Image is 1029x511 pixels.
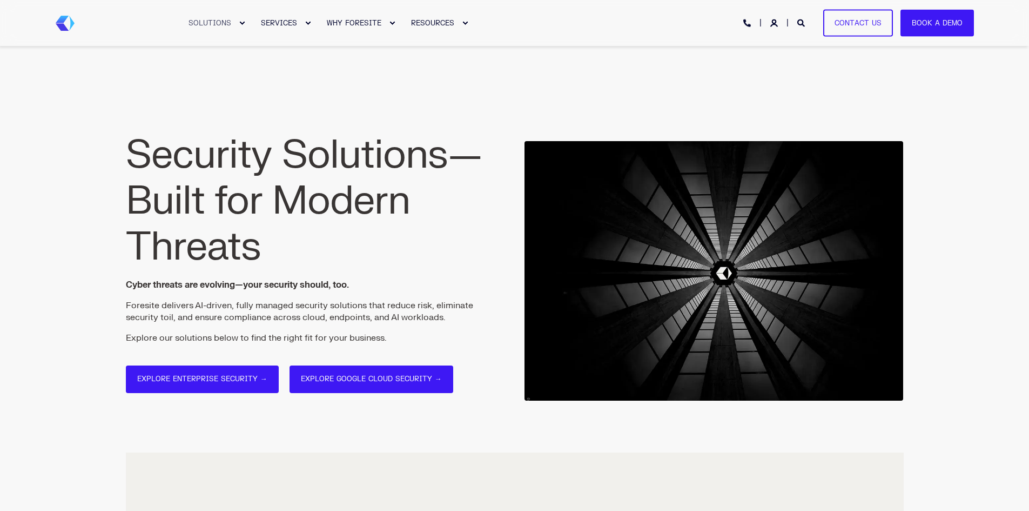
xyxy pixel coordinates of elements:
div: Expand WHY FORESITE [389,20,395,26]
a: Contact Us [823,9,893,37]
img: A series of diminishing size hexagons with powerful connecting lines through each corner towards ... [524,141,904,401]
div: Expand SOLUTIONS [239,20,245,26]
a: Login [770,18,780,27]
strong: Cyber threats are evolving—your security should, too. [126,280,349,290]
span: RESOURCES [411,18,454,27]
span: WHY FORESITE [327,18,381,27]
p: Explore our solutions below to find the right fit for your business. [126,332,505,344]
h1: Security Solutions—Built for Modern Threats [126,132,505,270]
a: Explore Enterprise Security → [126,366,279,393]
span: SOLUTIONS [189,18,231,27]
div: Expand RESOURCES [462,20,468,26]
div: Expand SERVICES [305,20,311,26]
a: Book a Demo [900,9,974,37]
a: Explore Google Cloud Security → [290,366,453,393]
a: Back to Home [56,16,75,31]
p: Foresite delivers AI-driven, fully managed security solutions that reduce risk, eliminate securit... [126,300,505,323]
img: Foresite brand mark, a hexagon shape of blues with a directional arrow to the right hand side [56,16,75,31]
a: Open Search [797,18,807,27]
